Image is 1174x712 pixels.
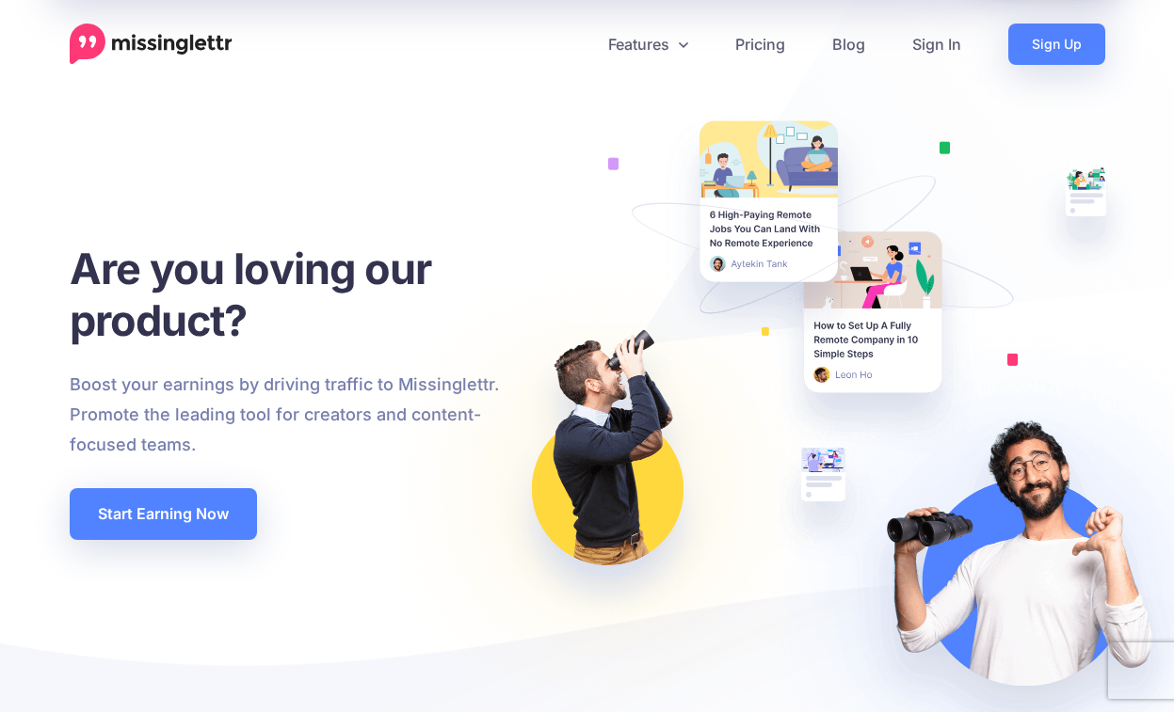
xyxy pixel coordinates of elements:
h1: Are you loving our product? [70,243,517,346]
a: Sign In [889,24,985,65]
a: Start Earning Now [70,488,257,540]
a: Pricing [712,24,809,65]
a: Blog [809,24,889,65]
p: Boost your earnings by driving traffic to Missinglettr. Promote the leading tool for creators and... [70,370,517,460]
a: Sign Up [1008,24,1105,65]
a: Home [70,24,233,65]
a: Features [585,24,712,65]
